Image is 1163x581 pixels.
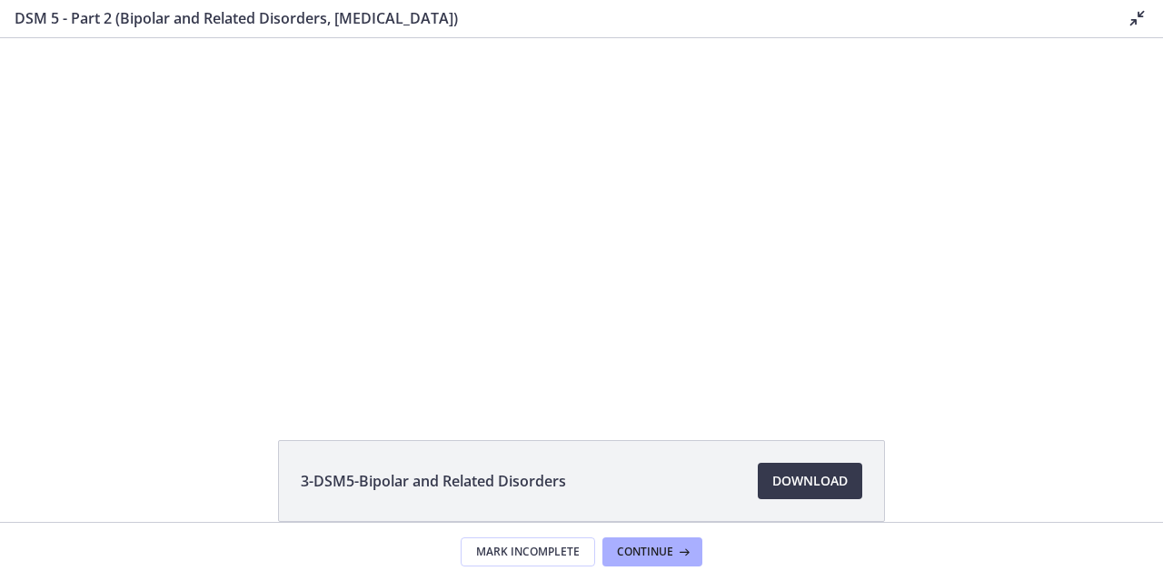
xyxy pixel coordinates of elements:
[602,537,702,566] button: Continue
[301,470,566,492] span: 3-DSM5-Bipolar and Related Disorders
[772,470,848,492] span: Download
[461,537,595,566] button: Mark Incomplete
[758,463,862,499] a: Download
[617,545,673,559] span: Continue
[476,545,580,559] span: Mark Incomplete
[15,7,1098,29] h3: DSM 5 - Part 2 (Bipolar and Related Disorders, [MEDICAL_DATA])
